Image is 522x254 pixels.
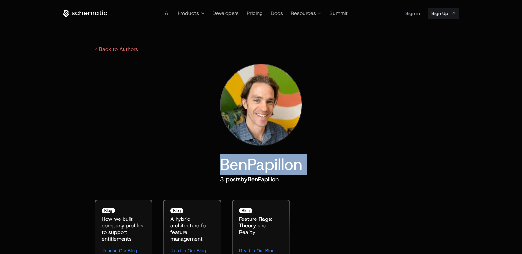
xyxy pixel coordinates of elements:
[212,10,239,17] a: Developers
[165,10,170,17] a: AI
[102,216,146,242] div: How we built company profiles to support entitlements
[239,208,252,213] div: blog
[170,208,183,213] div: blog
[291,10,316,17] span: Resources
[239,247,283,254] a: Read in Our Blog
[170,247,214,254] a: Read in Our Blog
[431,10,448,17] span: Sign Up
[102,208,115,213] div: blog
[428,8,459,19] a: [object Object]
[220,175,302,184] h2: 3 posts by Ben Papillon
[239,216,283,242] div: Feature Flags: Theory and Reality
[220,156,302,172] h1: Ben Papillon
[102,247,146,254] a: Read in Our Blog
[405,8,420,19] a: Sign in
[178,10,199,17] span: Products
[170,216,214,242] div: A hybrid architecture for feature management
[271,10,283,17] a: Docs
[329,10,348,17] a: Summit
[95,46,138,53] a: < Back to Authors
[221,64,302,145] img: ben
[247,10,263,17] a: Pricing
